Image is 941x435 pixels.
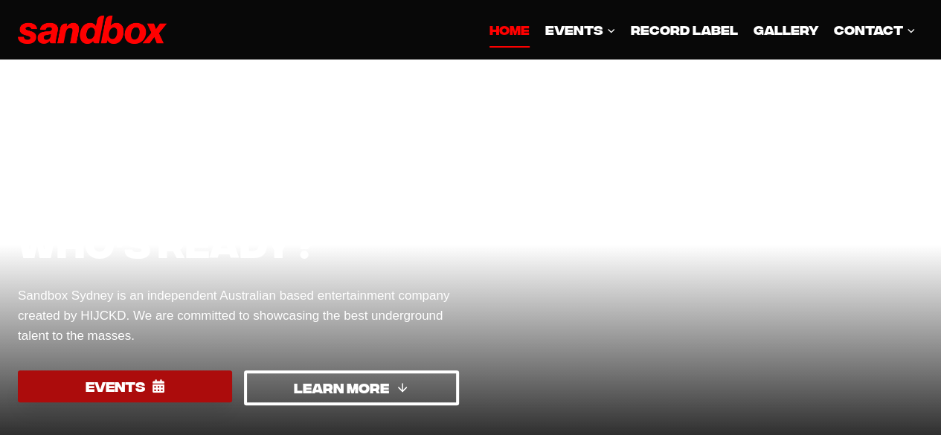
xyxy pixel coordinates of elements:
[244,370,458,405] a: LEARN MORE
[86,376,145,397] span: EVENTS
[294,377,389,399] span: LEARN MORE
[18,286,459,347] p: Sandbox Sydney is an independent Australian based entertainment company created by HIJCKD. We are...
[18,16,167,45] img: Sandbox
[826,12,923,48] button: Child menu of CONTACT
[745,12,826,48] a: GALLERY
[18,107,459,268] h1: Sydney’s biggest monthly event, who’s ready?
[623,12,745,48] a: Record Label
[482,12,923,48] nav: Primary Navigation
[18,370,232,402] a: EVENTS
[482,12,537,48] a: HOME
[538,12,623,48] button: Child menu of EVENTS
